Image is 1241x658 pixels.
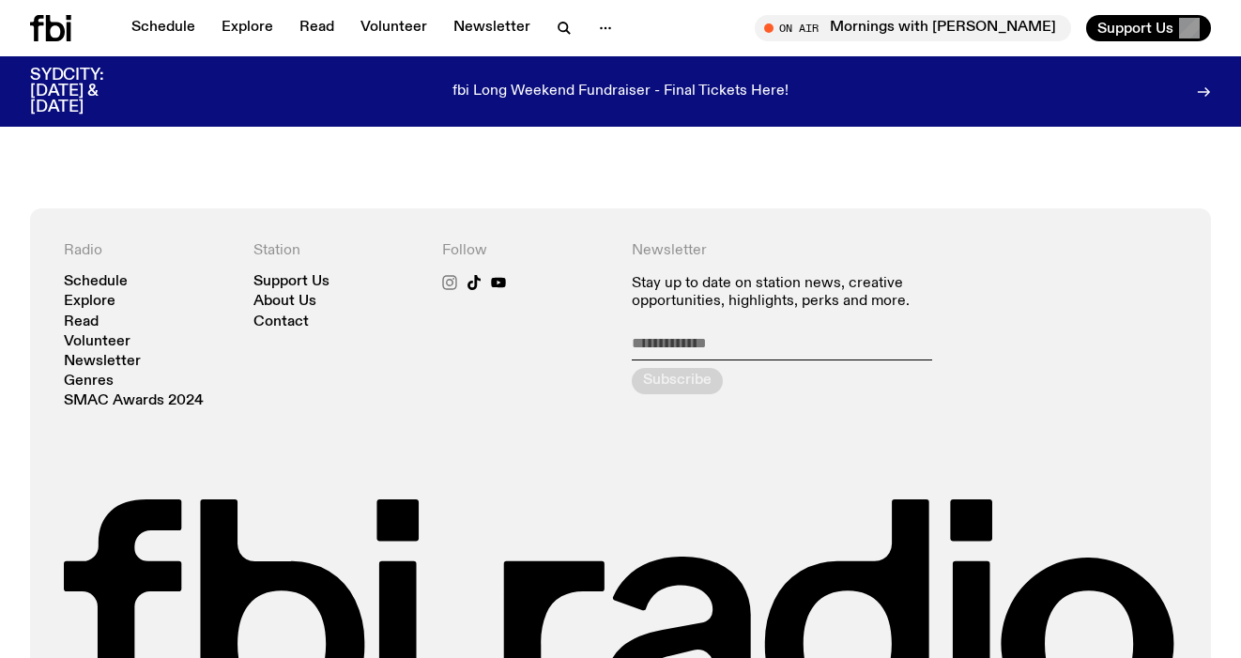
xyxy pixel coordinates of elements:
[64,375,114,389] a: Genres
[30,68,150,115] h3: SYDCITY: [DATE] & [DATE]
[253,242,421,260] h4: Station
[64,394,204,408] a: SMAC Awards 2024
[120,15,207,41] a: Schedule
[288,15,345,41] a: Read
[64,335,130,349] a: Volunteer
[632,368,723,394] button: Subscribe
[64,355,141,369] a: Newsletter
[452,84,789,100] p: fbi Long Weekend Fundraiser - Final Tickets Here!
[253,295,316,309] a: About Us
[253,275,329,289] a: Support Us
[349,15,438,41] a: Volunteer
[210,15,284,41] a: Explore
[442,242,609,260] h4: Follow
[64,275,128,289] a: Schedule
[64,315,99,329] a: Read
[755,15,1071,41] button: On AirMornings with [PERSON_NAME]
[632,275,988,311] p: Stay up to date on station news, creative opportunities, highlights, perks and more.
[64,242,231,260] h4: Radio
[64,295,115,309] a: Explore
[253,315,309,329] a: Contact
[1086,15,1211,41] button: Support Us
[1097,20,1173,37] span: Support Us
[632,242,988,260] h4: Newsletter
[442,15,542,41] a: Newsletter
